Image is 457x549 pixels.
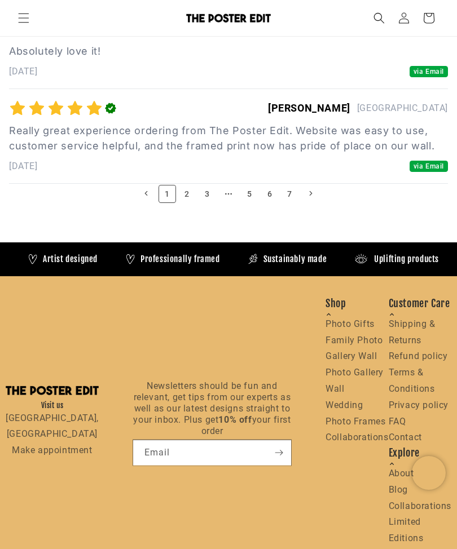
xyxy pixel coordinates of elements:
a: Family Photo Gallery Wall [326,335,383,362]
a: Collaborations [389,501,451,511]
a: The Poster Edit [168,10,289,27]
a: Refund policy [389,351,448,361]
a: Contact [389,432,422,442]
a: 7 [281,185,299,203]
svg: <__hrp__ xmlns="" data-ext-id="eanggfilgoajaocelnaflolkadkeghjp"> [110,333,314,510]
button: [DATE] [9,158,38,174]
a: Limited Editions [389,516,424,543]
a: 5 [241,185,259,203]
button: Subscribe [266,439,291,466]
div: [PERSON_NAME] [268,98,350,118]
a: Photo Gifts [326,318,375,329]
a: Wedding Photo Frames [326,400,385,427]
summary: Search [367,6,392,30]
h5: Visit us [6,401,99,410]
span: Explore [389,446,451,466]
h4: Uplifting products [364,254,429,265]
a: Photo Gallery Wall [326,367,384,394]
button: via Email [410,161,448,172]
p: [GEOGRAPHIC_DATA] [357,100,448,116]
a: About [389,468,414,479]
span: 10% off [218,414,252,424]
a: Go to next page [301,185,321,203]
summary: Menu [11,6,36,30]
p: [GEOGRAPHIC_DATA], [GEOGRAPHIC_DATA] [6,410,99,443]
a: Make appointment [12,445,93,455]
a: 6 [261,185,279,203]
a: 1 [159,185,177,203]
img: The Poster Edit [186,14,271,23]
a: FAQ [389,416,406,427]
nav: pagination [9,184,448,204]
a: Shipping & Returns [389,318,436,346]
h4: Artist designed [33,254,88,265]
a: 3 [199,185,217,203]
iframe: Chatra live chat [412,456,446,490]
button: [DATE] [9,64,38,79]
p: Newsletters should be fun and relevant, get tips from our experts as well as our latest designs s... [133,380,292,436]
span: Customer Care [389,297,451,316]
h4: Professionally framed [131,254,210,265]
a: 2 [178,185,196,203]
h4: Sustainably made [254,254,318,265]
p: Really great experience ordering from The Poster Edit. Website was easy to use, customer service ... [9,123,448,153]
a: Privacy policy [389,400,449,410]
p: Absolutely love it! [9,43,448,59]
img: The Poster Edit [6,386,99,395]
a: Collaborations [326,432,388,442]
span: Shop [326,297,388,316]
a: Terms & Conditions [389,367,435,394]
button: via Email [410,66,448,78]
a: Blog [389,484,408,495]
